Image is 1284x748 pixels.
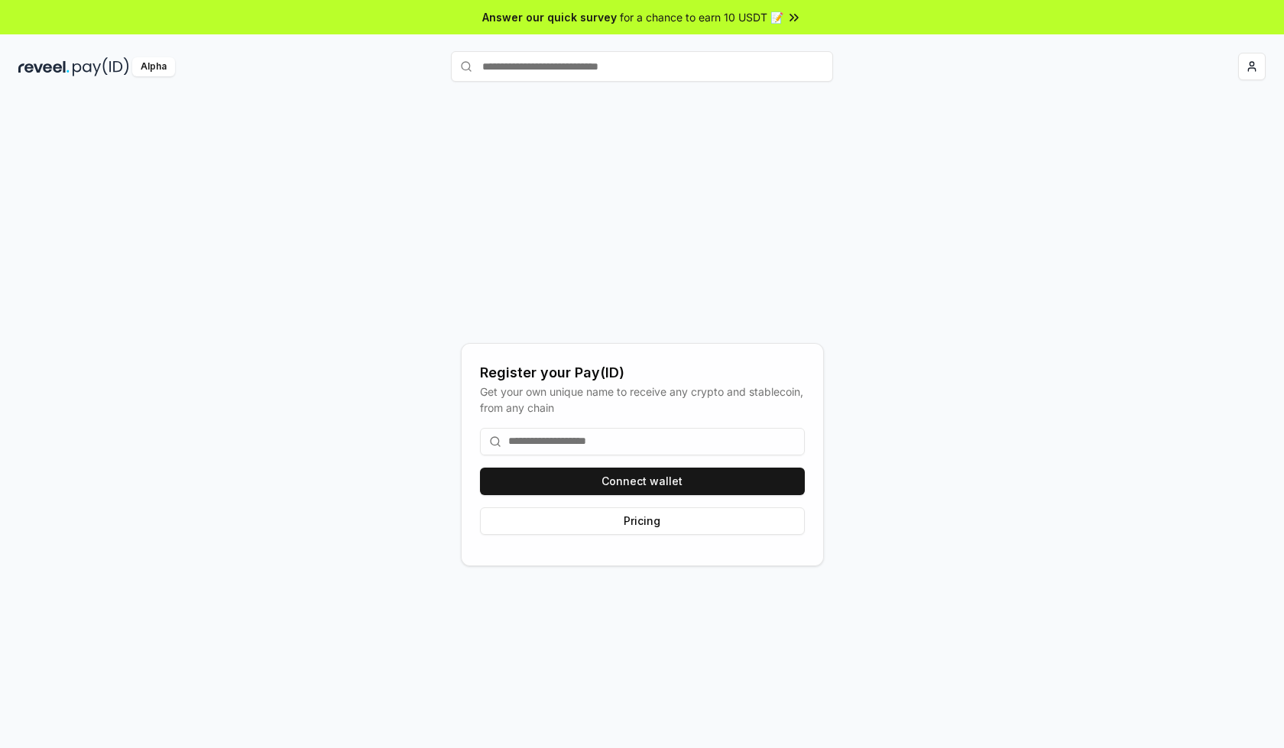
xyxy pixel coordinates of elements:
[620,9,783,25] span: for a chance to earn 10 USDT 📝
[482,9,617,25] span: Answer our quick survey
[480,507,805,535] button: Pricing
[480,362,805,384] div: Register your Pay(ID)
[73,57,129,76] img: pay_id
[132,57,175,76] div: Alpha
[18,57,70,76] img: reveel_dark
[480,384,805,416] div: Get your own unique name to receive any crypto and stablecoin, from any chain
[480,468,805,495] button: Connect wallet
